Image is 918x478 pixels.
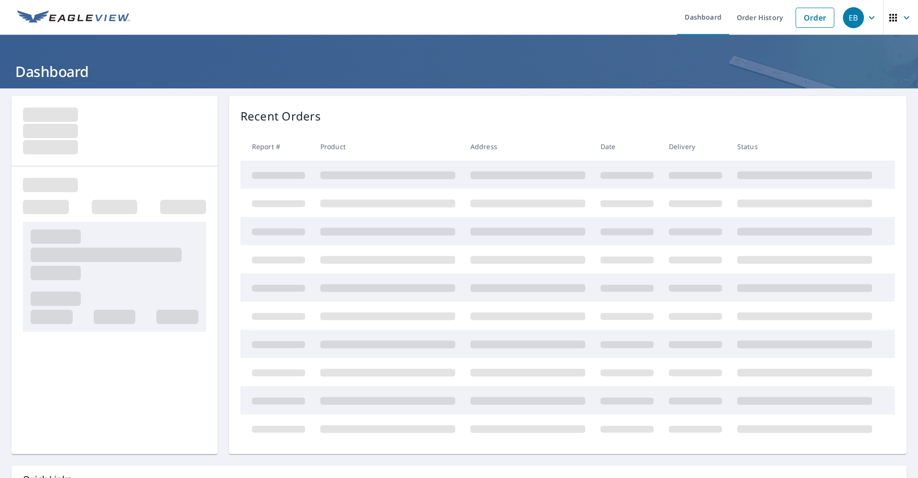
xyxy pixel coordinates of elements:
div: EB [843,7,864,28]
th: Address [463,132,593,161]
th: Date [593,132,661,161]
a: Order [796,8,834,28]
p: Recent Orders [240,108,321,125]
th: Delivery [661,132,730,161]
th: Product [313,132,463,161]
th: Status [730,132,880,161]
h1: Dashboard [11,62,907,81]
th: Report # [240,132,313,161]
img: EV Logo [17,11,130,25]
